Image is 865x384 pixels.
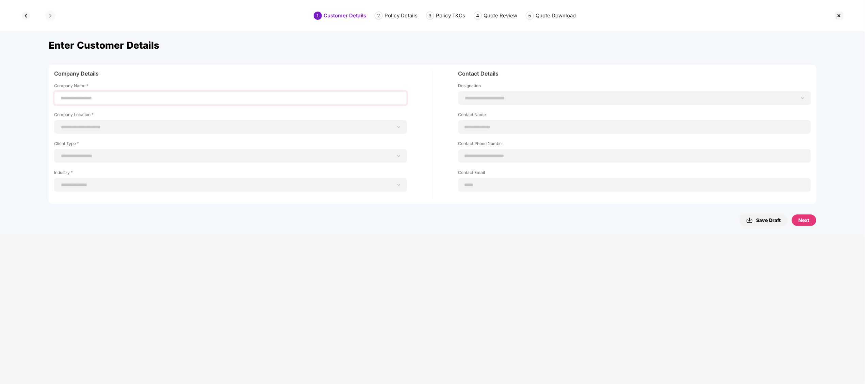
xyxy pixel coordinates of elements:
[799,217,810,224] div: Next
[746,216,781,224] div: Save Draft
[385,12,418,19] div: Policy Details
[526,12,534,20] div: 5
[375,12,383,20] div: 2
[746,216,753,224] img: svg+xml;base64,PHN2ZyBpZD0iRG93bmxvYWQtMzJ4MzIiIHhtbG5zPSJodHRwOi8vd3d3LnczLm9yZy8yMDAwL3N2ZyIgd2...
[54,170,407,178] label: Industry *
[20,10,31,21] img: svg+xml;base64,PHN2ZyBpZD0iQmFjay0zMngzMiIgeG1sbnM9Imh0dHA6Ly93d3cudzMub3JnLzIwMDAvc3ZnIiB3aWR0aD...
[314,12,322,20] div: 1
[458,170,811,178] label: Contact Email
[458,141,811,149] label: Contact Phone Number
[536,12,576,19] div: Quote Download
[458,83,811,91] label: Designation
[458,70,811,80] div: Contact Details
[484,12,517,19] div: Quote Review
[54,112,407,120] label: Company Location *
[426,12,434,20] div: 3
[54,141,407,149] label: Client Type *
[324,12,366,19] div: Customer Details
[49,31,816,65] div: Enter Customer Details
[54,70,407,80] div: Company Details
[834,10,845,21] img: svg+xml;base64,PHN2ZyBpZD0iQ3Jvc3MtMzJ4MzIiIHhtbG5zPSJodHRwOi8vd3d3LnczLm9yZy8yMDAwL3N2ZyIgd2lkdG...
[436,12,465,19] div: Policy T&Cs
[54,83,407,91] label: Company Name *
[458,112,811,120] label: Contact Name
[474,12,482,20] div: 4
